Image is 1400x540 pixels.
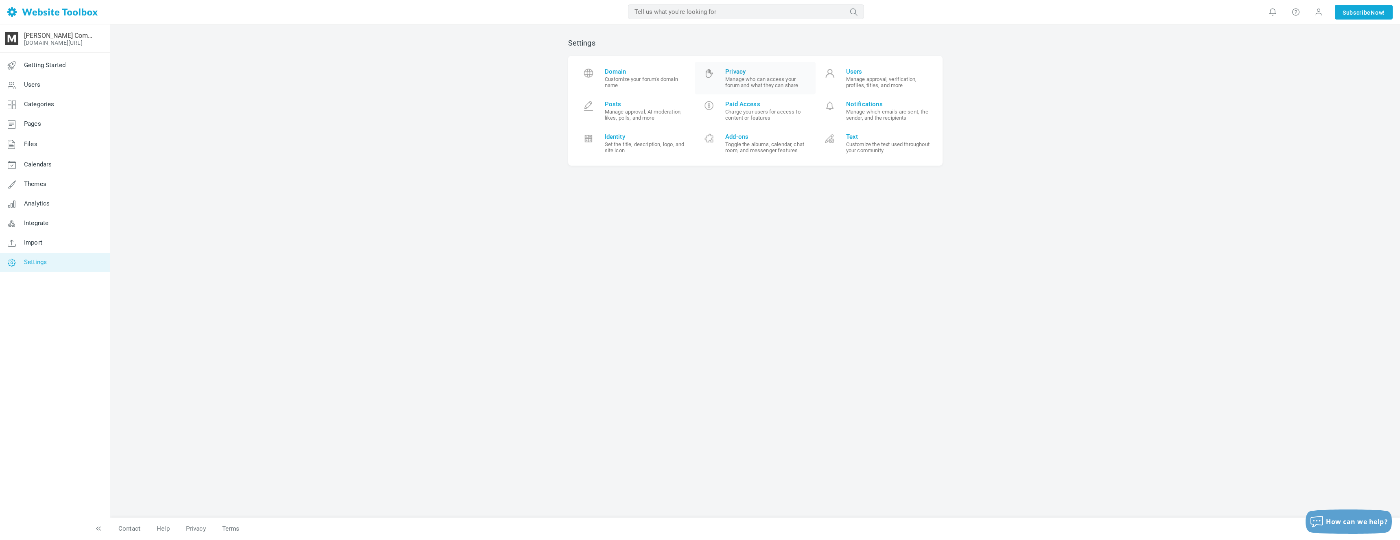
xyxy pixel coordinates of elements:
span: Add-ons [725,133,809,140]
a: Users Manage approval, verification, profiles, titles, and more [816,62,936,94]
span: Themes [24,180,46,188]
button: How can we help? [1306,509,1392,534]
span: Privacy [725,68,809,75]
span: Categories [24,101,55,108]
small: Customize the text used throughout your community [846,141,930,153]
span: Pages [24,120,41,127]
small: Customize your forum's domain name [605,76,689,88]
a: Posts Manage approval, AI moderation, likes, polls, and more [574,94,695,127]
span: Users [846,68,930,75]
span: Settings [24,258,47,266]
small: Charge your users for access to content or features [725,109,809,121]
span: Users [24,81,40,88]
span: Domain [605,68,689,75]
a: Help [149,522,178,536]
span: Integrate [24,219,48,227]
small: Manage which emails are sent, the sender, and the recipients [846,109,930,121]
span: Text [846,133,930,140]
span: Calendars [24,161,52,168]
a: [DOMAIN_NAME][URL] [24,39,83,46]
span: Import [24,239,42,246]
a: Paid Access Charge your users for access to content or features [695,94,816,127]
a: Identity Set the title, description, logo, and site icon [574,127,695,160]
small: Manage approval, AI moderation, likes, polls, and more [605,109,689,121]
small: Set the title, description, logo, and site icon [605,141,689,153]
a: Privacy [178,522,214,536]
small: Manage who can access your forum and what they can share [725,76,809,88]
a: Contact [110,522,149,536]
h2: Settings [568,39,943,48]
span: Notifications [846,101,930,108]
span: Analytics [24,200,50,207]
span: Identity [605,133,689,140]
span: Paid Access [725,101,809,108]
a: SubscribeNow! [1335,5,1393,20]
span: Files [24,140,37,148]
a: Privacy Manage who can access your forum and what they can share [695,62,816,94]
small: Toggle the albums, calendar, chat room, and messenger features [725,141,809,153]
a: Notifications Manage which emails are sent, the sender, and the recipients [816,94,936,127]
span: Posts [605,101,689,108]
a: [PERSON_NAME] Community [24,32,95,39]
a: Terms [214,522,248,536]
a: Text Customize the text used throughout your community [816,127,936,160]
input: Tell us what you're looking for [628,4,864,19]
span: Now! [1371,8,1385,17]
small: Manage approval, verification, profiles, titles, and more [846,76,930,88]
img: cropped-WebsiteFavicon-192x192.png [5,32,18,45]
span: How can we help? [1326,517,1388,526]
span: Getting Started [24,61,66,69]
a: Domain Customize your forum's domain name [574,62,695,94]
a: Add-ons Toggle the albums, calendar, chat room, and messenger features [695,127,816,160]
